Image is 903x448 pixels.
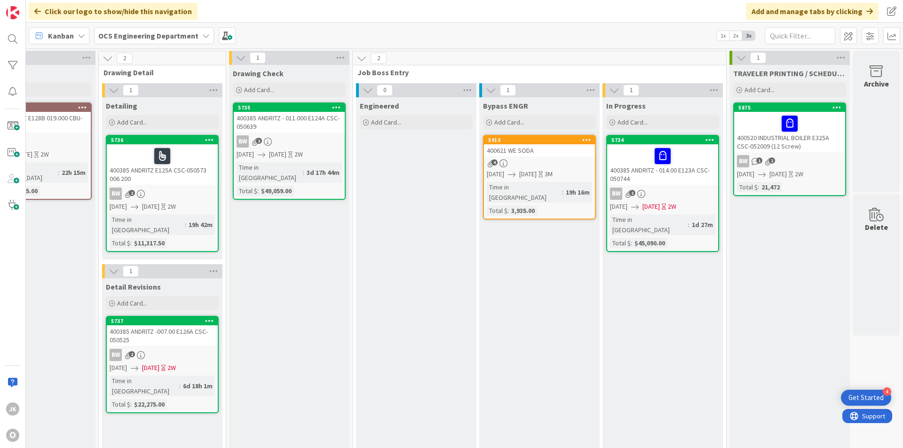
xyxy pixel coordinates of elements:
[360,101,399,110] span: Engineered
[607,188,718,200] div: BW
[483,135,596,220] a: 5910400621 WE SODA[DATE][DATE]3MTime in [GEOGRAPHIC_DATA]:19h 16mTotal $:3,935.00
[688,220,689,230] span: :
[181,381,215,391] div: 6d 18h 1m
[618,118,648,126] span: Add Card...
[167,363,176,373] div: 2W
[487,182,562,203] div: Time in [GEOGRAPHIC_DATA]
[237,186,257,196] div: Total $
[129,351,135,357] span: 2
[294,149,303,159] div: 2W
[494,118,524,126] span: Add Card...
[107,317,218,325] div: 5737
[883,387,891,396] div: 4
[107,136,218,185] div: 5736400385 ANDRITZ E125A CSC-050573 006.200
[110,188,122,200] div: BW
[111,318,218,324] div: 5737
[841,390,891,406] div: Open Get Started checklist, remaining modules: 4
[132,238,167,248] div: $11,317.50
[734,103,845,112] div: 5875
[629,190,635,196] span: 2
[59,167,88,178] div: 22h 15m
[107,144,218,185] div: 400385 ANDRITZ E125A CSC-050573 006.200
[607,136,718,185] div: 5734400385 ANDRITZ - 014.00 E123A CSC-050744
[610,202,627,212] span: [DATE]
[734,103,845,152] div: 5875400520 INDUSTRIAL BOILER E325A CSC-052009 (12 Screw)
[110,399,130,409] div: Total $
[117,53,133,64] span: 2
[110,238,130,248] div: Total $
[142,202,159,212] span: [DATE]
[40,149,49,159] div: 2W
[737,155,749,167] div: BW
[237,149,254,159] span: [DATE]
[606,101,646,110] span: In Progress
[107,349,218,361] div: BW
[795,169,803,179] div: 2W
[668,202,676,212] div: 2W
[185,220,186,230] span: :
[107,188,218,200] div: BW
[631,238,632,248] span: :
[865,221,888,233] div: Delete
[6,6,19,19] img: Visit kanbanzone.com
[689,220,715,230] div: 1d 27m
[110,376,179,396] div: Time in [GEOGRAPHIC_DATA]
[98,31,198,40] b: OCS Engineering Department
[117,118,147,126] span: Add Card...
[237,162,303,183] div: Time in [GEOGRAPHIC_DATA]
[488,137,595,143] div: 5910
[107,325,218,346] div: 400385 ANDRITZ -007.00 E126A CSC-050525
[864,78,889,89] div: Archive
[238,104,345,111] div: 5735
[167,202,176,212] div: 2W
[848,393,884,402] div: Get Started
[483,101,528,110] span: Bypass ENGR
[234,103,345,112] div: 5735
[142,363,159,373] span: [DATE]
[6,429,19,442] div: O
[117,299,147,307] span: Add Card...
[237,135,249,148] div: BW
[769,157,775,164] span: 1
[106,316,219,413] a: 5737400385 ANDRITZ -007.00 E126A CSC-050525BW[DATE][DATE]2WTime in [GEOGRAPHIC_DATA]:6d 18h 1mTot...
[259,186,294,196] div: $49,059.00
[256,138,262,144] span: 2
[484,136,595,144] div: 5910
[509,205,537,216] div: 3,935.00
[110,214,185,235] div: Time in [GEOGRAPHIC_DATA]
[519,169,537,179] span: [DATE]
[758,182,759,192] span: :
[129,190,135,196] span: 2
[269,149,286,159] span: [DATE]
[303,167,304,178] span: :
[607,144,718,185] div: 400385 ANDRITZ - 014.00 E123A CSC-050744
[377,85,393,96] span: 0
[729,31,742,40] span: 2x
[110,363,127,373] span: [DATE]
[58,167,59,178] span: :
[371,118,401,126] span: Add Card...
[111,137,218,143] div: 5736
[507,205,509,216] span: :
[632,238,667,248] div: $45,090.00
[606,135,719,252] a: 5734400385 ANDRITZ - 014.00 E123A CSC-050744BW[DATE][DATE]2WTime in [GEOGRAPHIC_DATA]:1d 27mTotal...
[304,167,342,178] div: 3d 17h 44m
[132,399,167,409] div: $22,275.00
[717,31,729,40] span: 1x
[234,112,345,133] div: 400385 ANDRITZ - 011.000 E124A CSC- 050639
[563,187,592,197] div: 19h 16m
[487,169,504,179] span: [DATE]
[107,136,218,144] div: 5736
[130,399,132,409] span: :
[746,3,879,20] div: Add and manage tabs by clicking
[738,104,845,111] div: 5875
[20,1,43,13] span: Support
[759,182,782,192] div: 21,472
[6,402,19,416] div: JK
[742,31,755,40] span: 3x
[750,52,766,63] span: 1
[257,186,259,196] span: :
[487,205,507,216] div: Total $
[123,85,139,96] span: 1
[737,182,758,192] div: Total $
